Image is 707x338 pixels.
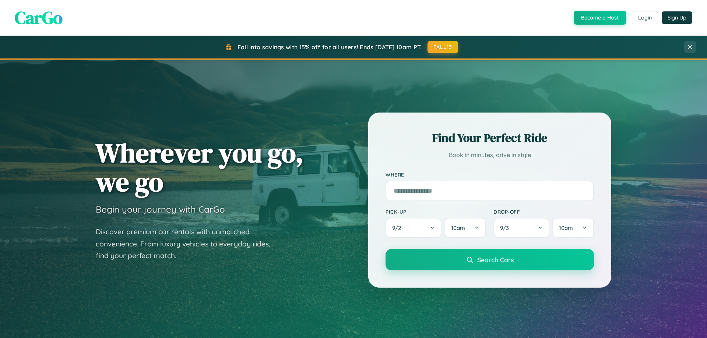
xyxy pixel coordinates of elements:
[477,256,514,264] span: Search Cars
[392,224,405,231] span: 9 / 2
[386,218,442,238] button: 9/2
[428,41,458,53] button: FALL15
[386,150,594,160] p: Book in minutes, drive in style
[574,11,626,25] button: Become a Host
[15,6,63,30] span: CarGo
[96,138,303,196] h1: Wherever you go, we go
[451,224,465,231] span: 10am
[559,224,573,231] span: 10am
[500,224,513,231] span: 9 / 3
[386,171,594,178] label: Where
[444,218,486,238] button: 10am
[386,209,486,215] label: Pick-up
[96,226,280,262] p: Discover premium car rentals with unmatched convenience. From luxury vehicles to everyday rides, ...
[386,130,594,146] h2: Find Your Perfect Ride
[493,209,594,215] label: Drop-off
[662,11,692,24] button: Sign Up
[493,218,549,238] button: 9/3
[552,218,594,238] button: 10am
[632,11,658,24] button: Login
[96,204,225,215] h3: Begin your journey with CarGo
[386,249,594,270] button: Search Cars
[238,43,422,51] span: Fall into savings with 15% off for all users! Ends [DATE] 10am PT.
